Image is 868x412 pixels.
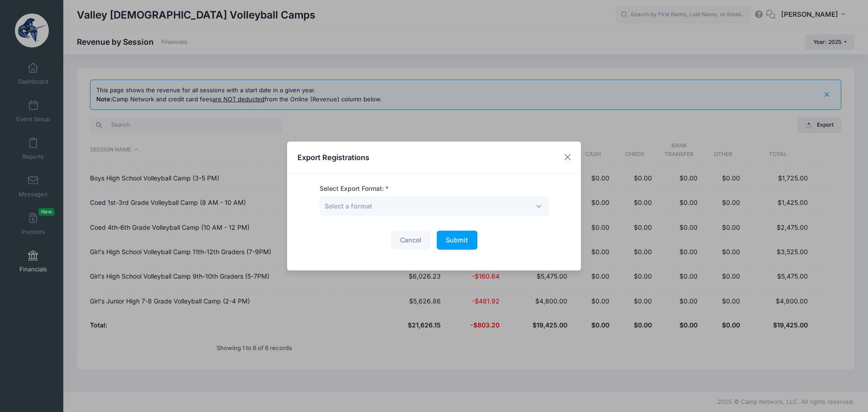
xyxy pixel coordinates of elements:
button: Close [560,149,576,166]
h4: Export Registrations [297,152,369,163]
span: Select a format [325,202,372,210]
button: Cancel [391,231,430,250]
span: Select a format [325,201,372,211]
span: Select a format [320,196,549,216]
button: Submit [437,231,477,250]
label: Select Export Format: [320,184,389,194]
span: Submit [446,236,468,244]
